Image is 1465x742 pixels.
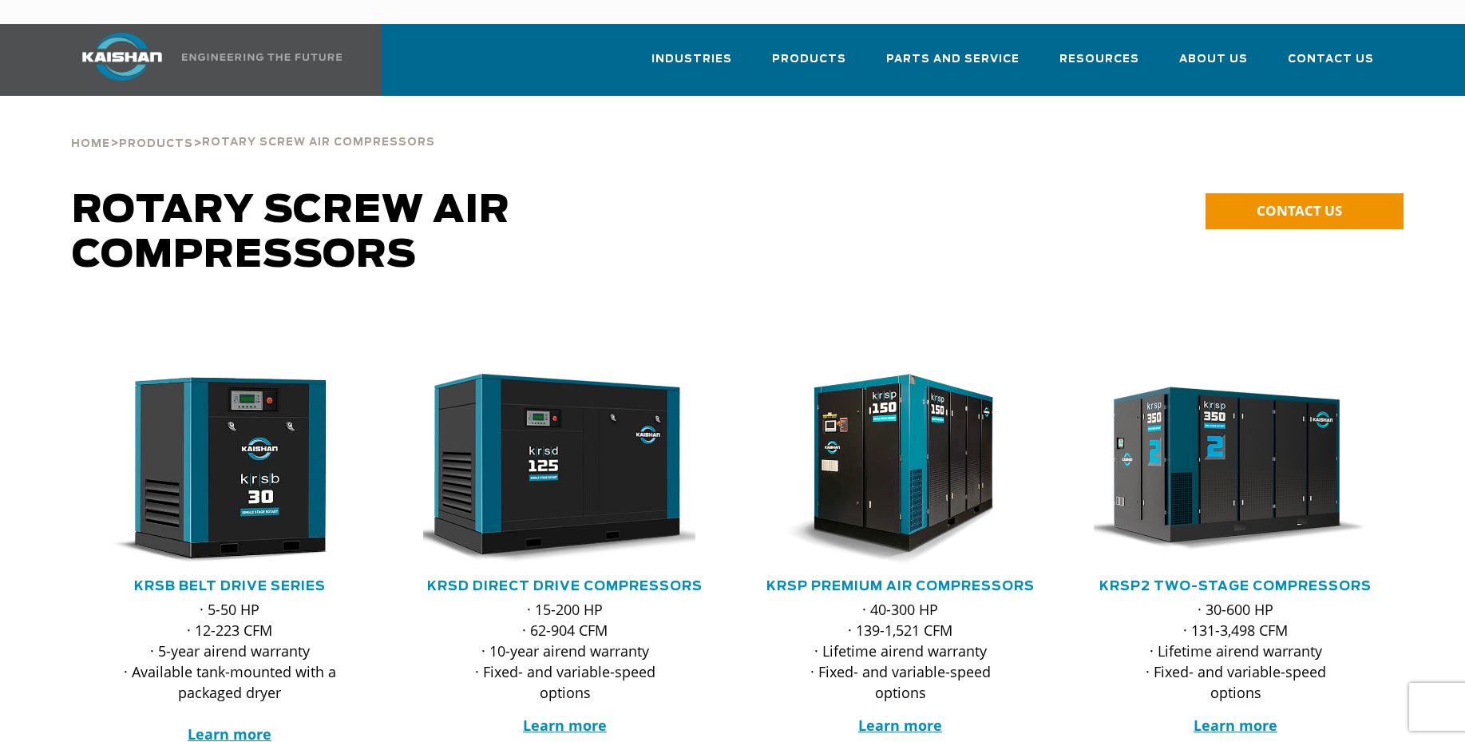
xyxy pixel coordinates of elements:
img: krsp350 [1082,374,1366,565]
p: · 40-300 HP · 139-1,521 CFM · Lifetime airend warranty · Fixed- and variable-speed options [790,599,1011,703]
span: Products [119,139,193,149]
a: Products [119,136,193,150]
a: Learn more [1194,716,1277,735]
span: Resources [1059,50,1139,69]
a: Products [772,38,846,93]
a: KRSP2 Two-Stage Compressors [1099,580,1372,593]
span: About Us [1179,50,1248,69]
a: About Us [1179,38,1248,93]
span: Rotary Screw Air Compressors [72,192,510,275]
p: · 15-200 HP · 62-904 CFM · 10-year airend warranty · Fixed- and variable-speed options [455,599,675,703]
div: krsb30 [88,374,372,565]
div: krsp150 [758,374,1043,565]
a: KRSB Belt Drive Series [134,580,326,593]
img: krsp150 [746,374,1031,565]
a: Learn more [858,716,942,735]
a: KRSP Premium Air Compressors [766,580,1035,593]
div: krsd125 [423,374,707,565]
a: Kaishan USA [62,24,345,96]
span: Industries [651,50,732,69]
p: · 30-600 HP · 131-3,498 CFM · Lifetime airend warranty · Fixed- and variable-speed options [1126,599,1346,703]
a: KRSD Direct Drive Compressors [427,580,703,593]
a: Industries [651,38,732,93]
div: krsp350 [1094,374,1378,565]
span: Parts and Service [886,50,1020,69]
a: Contact Us [1288,38,1374,93]
a: Home [71,136,110,150]
span: Contact Us [1288,50,1374,69]
a: Parts and Service [886,38,1020,93]
span: Products [772,50,846,69]
a: Learn more [523,716,607,735]
span: Home [71,139,110,149]
img: krsb30 [76,374,360,565]
img: Engineering the future [182,54,342,61]
img: kaishan logo [62,33,182,81]
a: Resources [1059,38,1139,93]
span: CONTACT US [1257,201,1342,220]
span: Rotary Screw Air Compressors [202,137,435,148]
img: krsd125 [411,374,695,565]
div: > > [71,96,435,157]
a: CONTACT US [1206,193,1404,229]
